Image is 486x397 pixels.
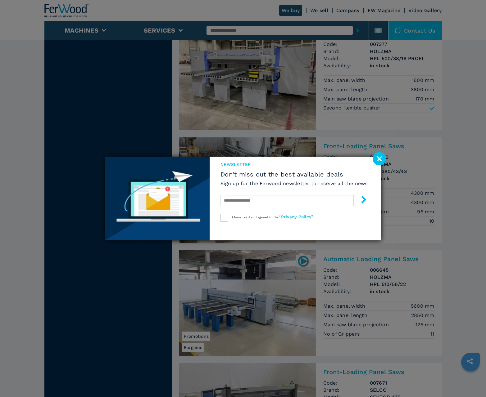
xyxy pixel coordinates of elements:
span: newsletter [220,161,368,167]
button: submit-button [354,193,368,208]
span: Don't miss out the best available deals [220,171,368,178]
a: “Privacy Policy” [279,214,313,219]
span: I have read and agreed to the [232,216,313,219]
h6: Sign up for the Ferwood newsletter to receive all the news [220,180,368,187]
img: Newsletter image [105,157,210,240]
